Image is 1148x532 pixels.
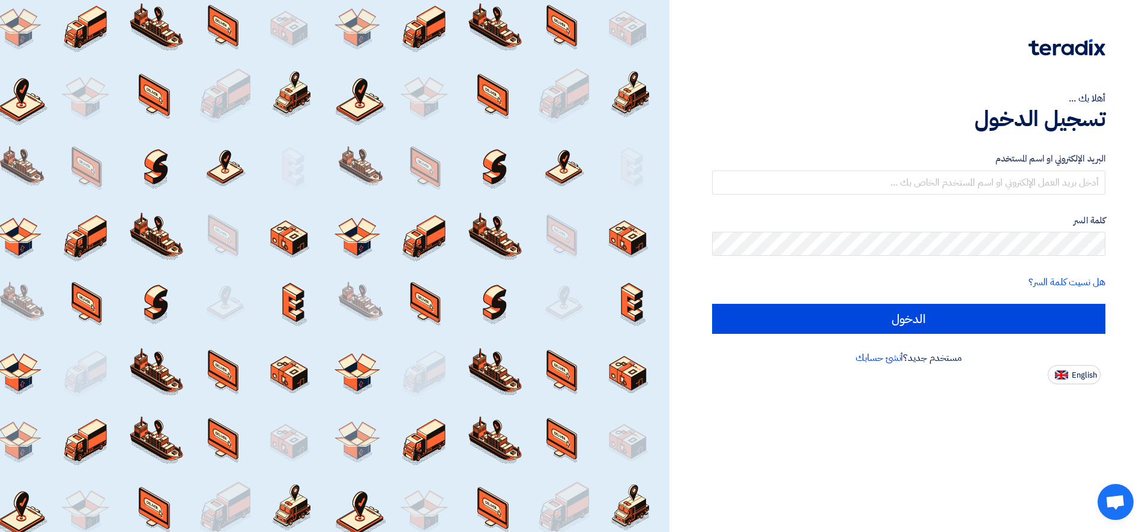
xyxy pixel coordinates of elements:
[712,304,1105,334] input: الدخول
[712,91,1105,106] div: أهلا بك ...
[1048,365,1101,384] button: English
[1072,371,1097,379] span: English
[712,106,1105,132] h1: تسجيل الدخول
[1098,484,1134,520] a: Open chat
[712,171,1105,195] input: أدخل بريد العمل الإلكتروني او اسم المستخدم الخاص بك ...
[1029,39,1105,56] img: Teradix logo
[1029,275,1105,289] a: هل نسيت كلمة السر؟
[712,214,1105,228] label: كلمة السر
[712,351,1105,365] div: مستخدم جديد؟
[856,351,903,365] a: أنشئ حسابك
[712,152,1105,166] label: البريد الإلكتروني او اسم المستخدم
[1055,370,1068,379] img: en-US.png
